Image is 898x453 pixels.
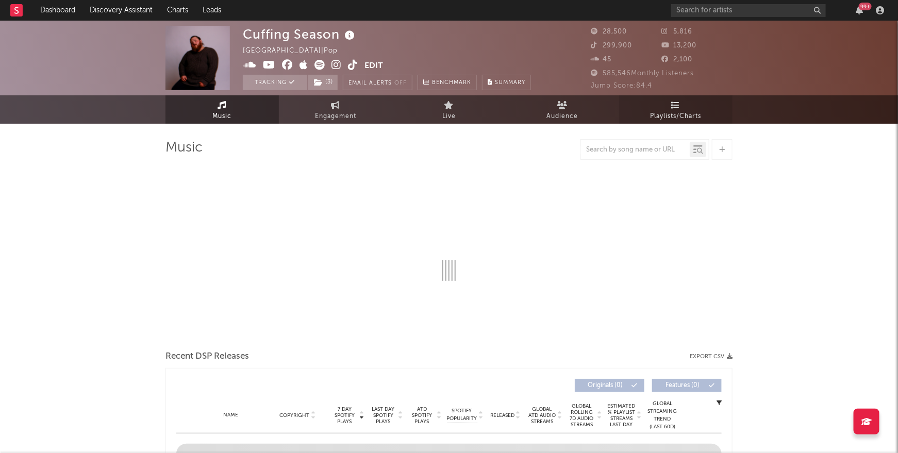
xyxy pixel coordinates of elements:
[408,406,436,425] span: ATD Spotify Plays
[331,406,358,425] span: 7 Day Spotify Plays
[859,3,872,10] div: 99 +
[591,82,652,89] span: Jump Score: 84.4
[165,350,249,363] span: Recent DSP Releases
[447,407,477,423] span: Spotify Popularity
[575,379,644,392] button: Originals(0)
[506,95,619,124] a: Audience
[165,95,279,124] a: Music
[315,110,356,123] span: Engagement
[495,80,525,86] span: Summary
[568,403,596,428] span: Global Rolling 7D Audio Streams
[490,412,514,418] span: Released
[662,56,693,63] span: 2,100
[591,56,611,63] span: 45
[370,406,397,425] span: Last Day Spotify Plays
[279,95,392,124] a: Engagement
[647,400,678,431] div: Global Streaming Trend (Last 60D)
[343,75,412,90] button: Email AlertsOff
[690,354,733,360] button: Export CSV
[591,28,627,35] span: 28,500
[547,110,578,123] span: Audience
[279,412,309,418] span: Copyright
[213,110,232,123] span: Music
[418,75,477,90] a: Benchmark
[662,28,693,35] span: 5,816
[308,75,338,90] button: (3)
[528,406,556,425] span: Global ATD Audio Streams
[591,42,632,49] span: 299,900
[659,382,706,389] span: Features ( 0 )
[243,75,307,90] button: Tracking
[243,45,350,57] div: [GEOGRAPHIC_DATA] | Pop
[662,42,697,49] span: 13,200
[651,110,702,123] span: Playlists/Charts
[619,95,733,124] a: Playlists/Charts
[364,60,383,73] button: Edit
[482,75,531,90] button: Summary
[243,26,357,43] div: Cuffing Season
[581,146,690,154] input: Search by song name or URL
[197,411,264,419] div: Name
[671,4,826,17] input: Search for artists
[432,77,471,89] span: Benchmark
[307,75,338,90] span: ( 3 )
[394,80,407,86] em: Off
[442,110,456,123] span: Live
[392,95,506,124] a: Live
[591,70,694,77] span: 585,546 Monthly Listeners
[652,379,722,392] button: Features(0)
[856,6,863,14] button: 99+
[607,403,636,428] span: Estimated % Playlist Streams Last Day
[581,382,629,389] span: Originals ( 0 )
